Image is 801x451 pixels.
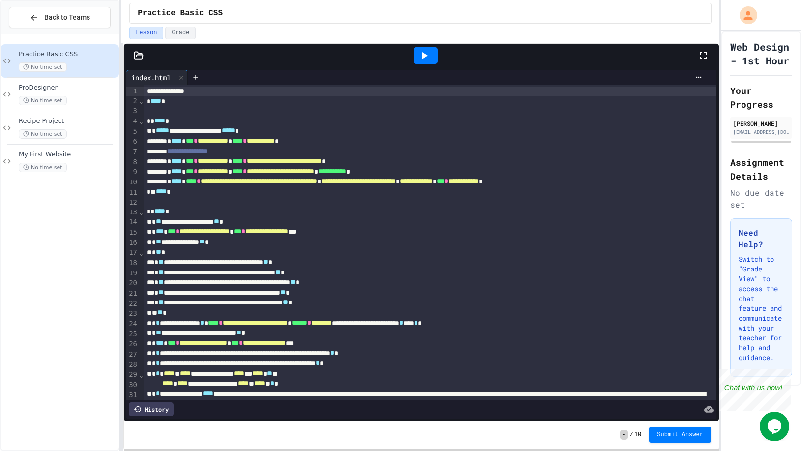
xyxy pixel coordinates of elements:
span: 10 [634,431,641,439]
div: 17 [126,248,139,258]
div: 22 [126,299,139,309]
div: 30 [126,380,139,391]
div: 25 [126,330,139,340]
div: 28 [126,360,139,370]
div: 9 [126,167,139,178]
div: 24 [126,319,139,330]
div: 1 [126,87,139,96]
div: 12 [126,198,139,208]
div: No due date set [730,187,792,210]
iframe: chat widget [760,412,791,441]
h2: Your Progress [730,84,792,111]
div: 18 [126,258,139,269]
div: 11 [126,188,139,198]
div: 20 [126,278,139,289]
button: Grade [165,27,196,39]
div: [EMAIL_ADDRESS][DOMAIN_NAME] [733,128,789,136]
span: Fold line [139,97,144,105]
div: 5 [126,127,139,137]
div: 23 [126,309,139,319]
span: Fold line [139,371,144,379]
h3: Need Help? [739,227,784,250]
span: No time set [19,163,67,172]
span: / [630,431,633,439]
span: Back to Teams [44,12,90,23]
div: 13 [126,208,139,218]
span: Recipe Project [19,117,117,125]
h2: Assignment Details [730,155,792,183]
div: 8 [126,157,139,168]
div: 2 [126,96,139,107]
div: My Account [729,4,760,27]
span: No time set [19,129,67,139]
div: index.html [126,70,188,85]
div: 7 [126,147,139,157]
button: Submit Answer [649,427,711,443]
div: 3 [126,106,139,117]
span: No time set [19,96,67,105]
div: 27 [126,350,139,360]
div: 14 [126,217,139,228]
div: 19 [126,269,139,279]
button: Back to Teams [9,7,111,28]
span: Fold line [139,249,144,257]
div: History [129,402,174,416]
button: Lesson [129,27,163,39]
div: 10 [126,178,139,188]
span: Submit Answer [657,431,703,439]
p: Switch to "Grade View" to access the chat feature and communicate with your teacher for help and ... [739,254,784,362]
div: 29 [126,370,139,380]
div: 16 [126,238,139,248]
div: [PERSON_NAME] [733,119,789,128]
h1: Web Design - 1st Hour [730,40,792,67]
div: index.html [126,72,176,83]
span: Practice Basic CSS [138,7,223,19]
span: Practice Basic CSS [19,50,117,59]
span: - [620,430,627,440]
div: 26 [126,339,139,350]
span: Fold line [139,208,144,216]
div: 31 [126,391,139,411]
div: 15 [126,228,139,238]
span: Fold line [139,117,144,125]
iframe: chat widget [719,369,791,411]
div: 4 [126,117,139,127]
div: 6 [126,137,139,147]
span: ProDesigner [19,84,117,92]
div: 21 [126,289,139,299]
span: My First Website [19,150,117,159]
span: No time set [19,62,67,72]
